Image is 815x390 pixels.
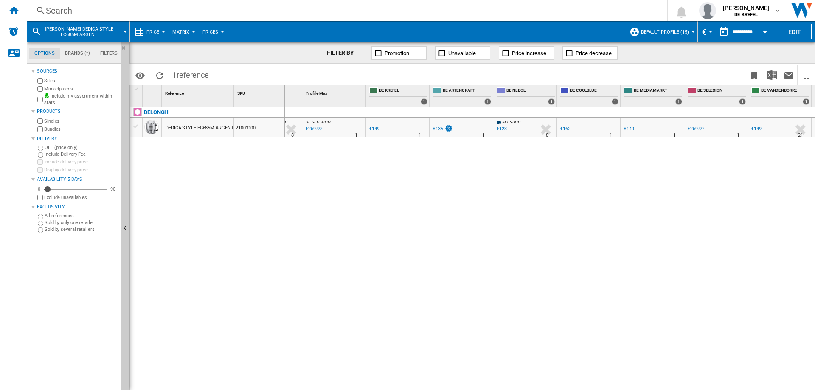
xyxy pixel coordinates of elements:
button: Download in Excel [763,65,780,85]
span: Default profile (15) [641,29,689,35]
button: Hide [121,42,131,58]
img: excel-24x24.png [767,70,777,80]
div: 21003100 [234,118,284,137]
button: Options [132,67,149,83]
div: BE NL BOL 1 offers sold by BE NL BOL [495,85,556,107]
div: SKU Sort None [236,85,284,98]
img: profile.jpg [699,2,716,19]
span: SKU [237,91,245,95]
span: Matrix [172,29,189,35]
div: €149 [368,125,379,133]
div: €149 [751,126,762,132]
div: Reference Sort None [163,85,233,98]
label: Singles [44,118,118,124]
span: BE MEDIAMARKT [634,87,682,95]
input: Bundles [37,126,43,132]
label: Display delivery price [44,167,118,173]
div: €162 [559,125,570,133]
span: ALT SHOP [502,120,520,124]
div: €259.99 [688,126,704,132]
span: BE ARTENCRAFT [443,87,491,95]
button: Price increase [499,46,554,60]
span: Prices [202,29,218,35]
div: Search [46,5,645,17]
label: Exclude unavailables [44,194,118,201]
div: €135 [433,126,443,132]
div: Click to filter on that brand [144,107,170,118]
label: OFF (price only) [45,144,118,151]
label: Sites [44,78,118,84]
span: BE NL BOL [506,87,555,95]
span: BE SELEXION [697,87,746,95]
div: Delivery Time : 21 days [798,131,803,140]
span: BE COOLBLUE [570,87,618,95]
div: Sort None [144,85,161,98]
label: Include delivery price [44,159,118,165]
span: Promotion [385,50,409,56]
label: Sold by only one retailer [45,219,118,226]
div: Price [134,21,163,42]
div: Delivery Time : 1 day [419,131,421,140]
span: Price increase [512,50,546,56]
button: md-calendar [715,23,732,40]
div: Delivery [37,135,118,142]
button: Unavailable [435,46,490,60]
label: Include my assortment within stats [44,93,118,106]
span: 1 [168,65,213,83]
div: BE KREFEL 1 offers sold by BE KREFEL [368,85,429,107]
input: Sites [37,78,43,84]
label: All references [45,213,118,219]
div: Availability 5 Days [37,176,118,183]
div: €123 [497,126,507,132]
input: Display delivery price [37,167,43,173]
div: Sort None [236,85,284,98]
div: Delivery Time : 1 day [482,131,485,140]
div: € [702,21,711,42]
div: Profile Max Sort None [304,85,365,98]
img: alerts-logo.svg [8,26,19,36]
button: Price decrease [562,46,618,60]
button: Price [146,21,163,42]
span: Unavailable [448,50,476,56]
div: Delivery Time : 1 day [610,131,612,140]
div: Sort None [163,85,233,98]
input: Include delivery price [37,159,43,165]
button: Bookmark this report [746,65,763,85]
span: BE KREFEL [379,87,427,95]
div: €149 [750,125,762,133]
div: Delivery Time : 1 day [673,131,676,140]
span: BE SELEXION [306,120,331,124]
div: Delivery Time : 8 days [546,131,548,140]
div: DEDICA STYLE EC685M ARGENT [166,118,233,138]
img: mysite-bg-18x18.png [44,93,49,98]
div: Delivery Time : 1 day [355,131,357,140]
span: Reference [165,91,184,95]
div: Sort None [304,85,365,98]
button: Send this report by email [780,65,797,85]
button: Promotion [371,46,427,60]
div: Last updated : Tuesday, 12 August 2025 08:08 [304,125,322,133]
div: €259.99 [686,125,704,133]
span: Price decrease [576,50,612,56]
input: Display delivery price [37,195,43,200]
div: BE COOLBLUE 1 offers sold by BE COOLBLUE [559,85,620,107]
label: Bundles [44,126,118,132]
input: Include my assortment within stats [37,94,43,105]
span: € [702,28,706,36]
div: 0 [36,186,42,192]
button: Open calendar [757,23,773,38]
div: Sources [37,68,118,75]
input: Sold by only one retailer [38,221,43,226]
button: Reload [151,65,168,85]
div: €123 [495,125,507,133]
div: €149 [623,125,634,133]
div: 90 [108,186,118,192]
label: Sold by several retailers [45,226,118,233]
div: Delivery Time : 1 day [737,131,739,140]
div: [PERSON_NAME] DEDICA STYLE EC685M ARGENT [31,21,125,42]
button: Prices [202,21,222,42]
md-slider: Availability [44,185,107,194]
div: BE MEDIAMARKT 1 offers sold by BE MEDIAMARKT [622,85,684,107]
b: BE KREFEL [734,12,758,17]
